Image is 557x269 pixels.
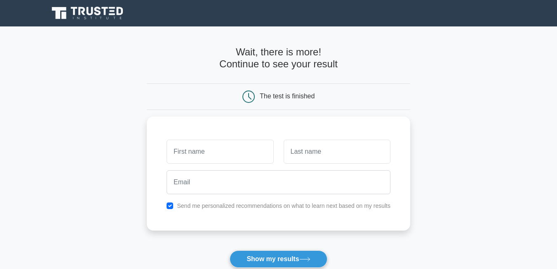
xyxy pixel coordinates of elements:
[260,93,315,100] div: The test is finished
[167,140,273,164] input: First name
[147,46,410,70] h4: Wait, there is more! Continue to see your result
[177,202,390,209] label: Send me personalized recommendations on what to learn next based on my results
[284,140,390,164] input: Last name
[167,170,390,194] input: Email
[230,250,327,268] button: Show my results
